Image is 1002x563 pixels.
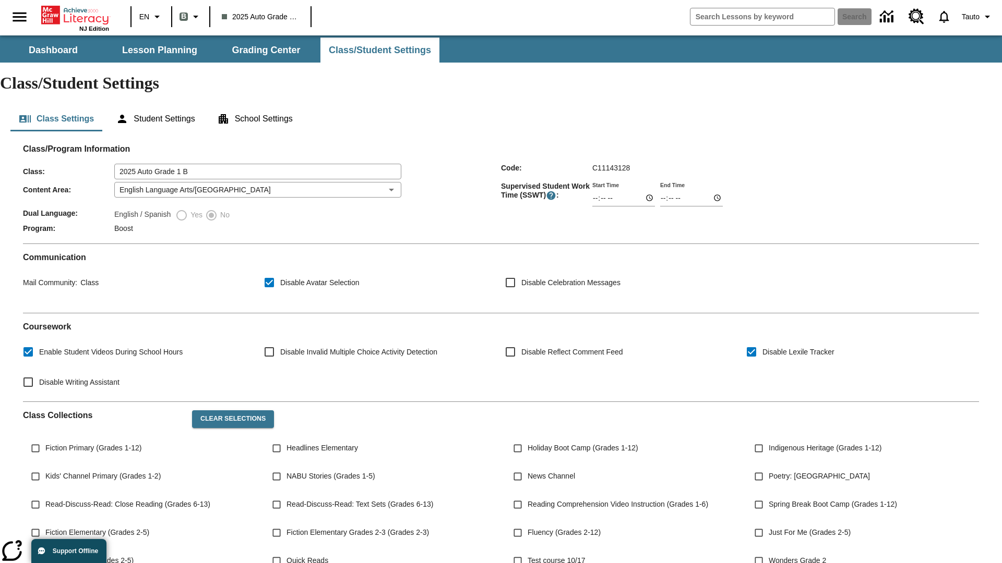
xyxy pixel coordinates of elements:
[45,527,149,538] span: Fiction Elementary (Grades 2-5)
[23,144,979,154] h2: Class/Program Information
[135,7,168,26] button: Language: EN, Select a language
[528,499,708,510] span: Reading Comprehension Video Instruction (Grades 1-6)
[175,7,206,26] button: Boost Class color is gray green. Change class color
[280,277,360,288] span: Disable Avatar Selection
[214,38,318,63] button: Grading Center
[23,186,114,194] span: Content Area :
[114,182,401,198] div: English Language Arts/[GEOGRAPHIC_DATA]
[10,106,102,131] button: Class Settings
[79,26,109,32] span: NJ Edition
[23,278,77,287] span: Mail Community :
[114,224,133,232] span: Boost
[287,499,433,510] span: Read-Discuss-Read: Text Sets (Grades 6-13)
[23,252,979,262] h2: Communication
[769,527,851,538] span: Just For Me (Grades 2-5)
[962,11,980,22] span: Tauto
[10,106,992,131] div: Class/Student Settings
[218,210,230,221] span: No
[528,443,638,454] span: Holiday Boot Camp (Grades 1-12)
[232,44,300,56] span: Grading Center
[181,10,186,23] span: B
[521,277,621,288] span: Disable Celebration Messages
[23,224,114,232] span: Program :
[45,471,161,482] span: Kids' Channel Primary (Grades 1-2)
[528,527,601,538] span: Fluency (Grades 2-12)
[23,167,114,176] span: Class :
[31,539,106,563] button: Support Offline
[188,210,202,221] span: Yes
[280,347,437,358] span: Disable Invalid Multiple Choice Activity Detection
[108,38,212,63] button: Lesson Planning
[41,5,109,26] a: Home
[114,209,171,222] label: English / Spanish
[769,499,897,510] span: Spring Break Boot Camp (Grades 1-12)
[41,4,109,32] div: Home
[528,471,575,482] span: News Channel
[23,322,979,393] div: Coursework
[53,547,98,555] span: Support Offline
[958,7,998,26] button: Profile/Settings
[209,106,301,131] button: School Settings
[592,181,619,189] label: Start Time
[222,11,299,22] span: 2025 Auto Grade 1 B
[320,38,439,63] button: Class/Student Settings
[23,410,184,420] h2: Class Collections
[931,3,958,30] a: Notifications
[122,44,197,56] span: Lesson Planning
[660,181,685,189] label: End Time
[23,322,979,332] h2: Course work
[592,164,630,172] span: C11143128
[521,347,623,358] span: Disable Reflect Comment Feed
[23,154,979,235] div: Class/Program Information
[45,499,210,510] span: Read-Discuss-Read: Close Reading (Grades 6-13)
[108,106,203,131] button: Student Settings
[546,190,556,201] button: Supervised Student Work Time is the timeframe when students can take LevelSet and when lessons ar...
[39,377,120,388] span: Disable Writing Assistant
[329,44,431,56] span: Class/Student Settings
[23,252,979,304] div: Communication
[287,471,375,482] span: NABU Stories (Grades 1-5)
[902,3,931,31] a: Resource Center, Will open in new tab
[139,11,149,22] span: EN
[1,38,105,63] button: Dashboard
[77,278,99,287] span: Class
[287,443,358,454] span: Headlines Elementary
[874,3,902,31] a: Data Center
[690,8,834,25] input: search field
[23,209,114,217] span: Dual Language :
[192,410,274,428] button: Clear Selections
[39,347,183,358] span: Enable Student Videos During School Hours
[762,347,834,358] span: Disable Lexile Tracker
[501,182,592,201] span: Supervised Student Work Time (SSWT) :
[769,471,870,482] span: Poetry: [GEOGRAPHIC_DATA]
[4,2,35,32] button: Open side menu
[114,164,401,179] input: Class
[29,44,78,56] span: Dashboard
[287,527,429,538] span: Fiction Elementary Grades 2-3 (Grades 2-3)
[501,164,592,172] span: Code :
[769,443,881,454] span: Indigenous Heritage (Grades 1-12)
[45,443,141,454] span: Fiction Primary (Grades 1-12)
